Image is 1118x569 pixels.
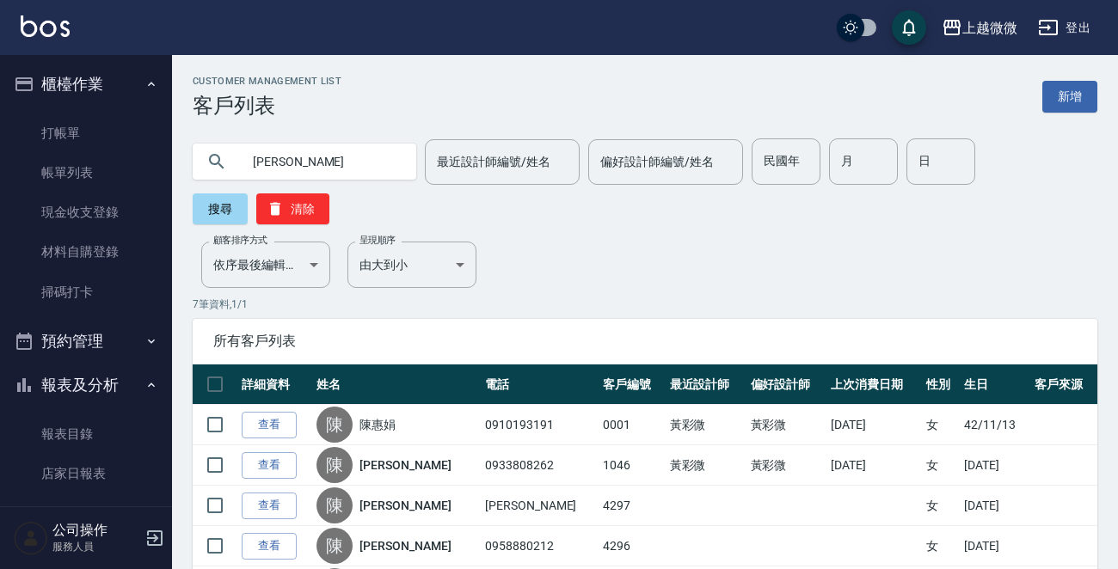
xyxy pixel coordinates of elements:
[922,405,961,445] td: 女
[666,445,746,486] td: 黃彩微
[960,486,1030,526] td: [DATE]
[359,416,396,433] a: 陳惠娟
[1042,81,1097,113] a: 新增
[826,364,921,405] th: 上次消費日期
[316,447,353,483] div: 陳
[359,537,451,554] a: [PERSON_NAME]
[599,526,666,566] td: 4296
[242,493,297,519] a: 查看
[213,234,267,247] label: 顧客排序方式
[347,242,476,288] div: 由大到小
[193,193,248,224] button: 搜尋
[7,232,165,272] a: 材料自購登錄
[599,486,666,526] td: 4297
[935,10,1024,46] button: 上越微微
[316,407,353,443] div: 陳
[52,522,140,539] h5: 公司操作
[242,533,297,560] a: 查看
[922,526,961,566] td: 女
[193,76,341,87] h2: Customer Management List
[7,62,165,107] button: 櫃檯作業
[7,414,165,454] a: 報表目錄
[359,234,396,247] label: 呈現順序
[316,528,353,564] div: 陳
[922,364,961,405] th: 性別
[960,526,1030,566] td: [DATE]
[7,193,165,232] a: 現金收支登錄
[312,364,481,405] th: 姓名
[241,138,402,185] input: 搜尋關鍵字
[7,272,165,312] a: 掃碼打卡
[7,319,165,364] button: 預約管理
[237,364,312,405] th: 詳細資料
[1030,364,1097,405] th: 客戶來源
[960,364,1030,405] th: 生日
[666,405,746,445] td: 黃彩微
[7,493,165,533] a: 互助日報表
[962,17,1017,39] div: 上越微微
[481,445,599,486] td: 0933808262
[599,445,666,486] td: 1046
[201,242,330,288] div: 依序最後編輯時間
[826,405,921,445] td: [DATE]
[21,15,70,37] img: Logo
[481,364,599,405] th: 電話
[481,405,599,445] td: 0910193191
[7,113,165,153] a: 打帳單
[826,445,921,486] td: [DATE]
[746,364,827,405] th: 偏好設計師
[599,405,666,445] td: 0001
[481,526,599,566] td: 0958880212
[7,454,165,493] a: 店家日報表
[892,10,926,45] button: save
[7,153,165,193] a: 帳單列表
[746,405,827,445] td: 黃彩微
[242,412,297,438] a: 查看
[256,193,329,224] button: 清除
[599,364,666,405] th: 客戶編號
[960,405,1030,445] td: 42/11/13
[193,297,1097,312] p: 7 筆資料, 1 / 1
[52,539,140,554] p: 服務人員
[242,452,297,479] a: 查看
[481,486,599,526] td: [PERSON_NAME]
[666,364,746,405] th: 最近設計師
[316,487,353,523] div: 陳
[359,456,451,474] a: [PERSON_NAME]
[7,363,165,407] button: 報表及分析
[1031,12,1097,44] button: 登出
[359,497,451,514] a: [PERSON_NAME]
[960,445,1030,486] td: [DATE]
[213,333,1077,350] span: 所有客戶列表
[922,486,961,526] td: 女
[193,94,341,118] h3: 客戶列表
[746,445,827,486] td: 黃彩微
[14,521,48,555] img: Person
[922,445,961,486] td: 女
